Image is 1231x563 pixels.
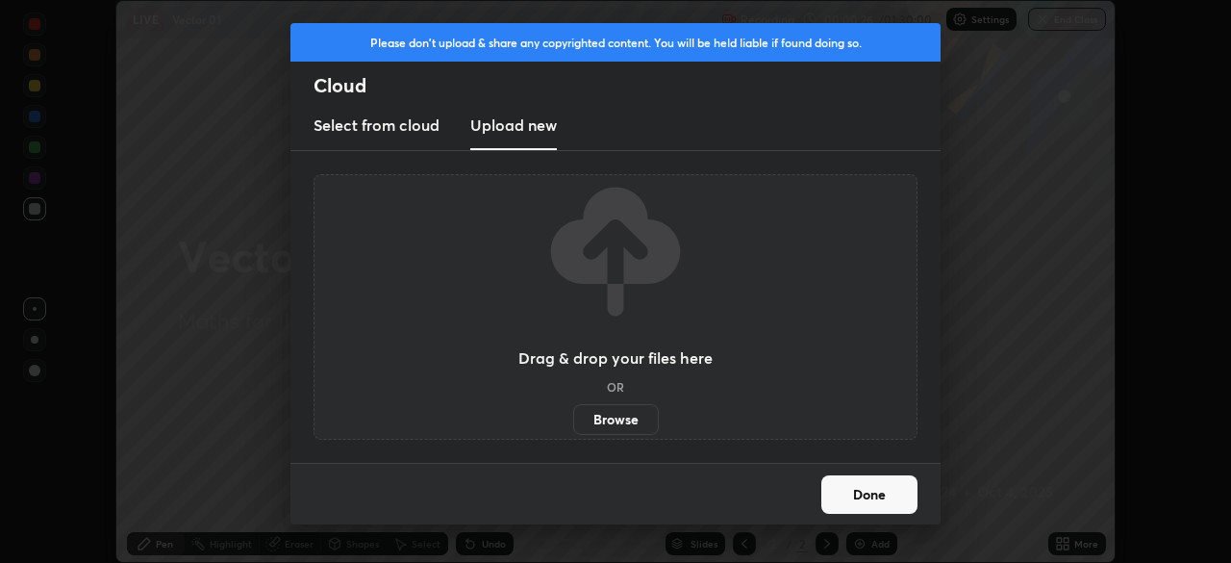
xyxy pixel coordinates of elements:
h5: OR [607,381,624,393]
h2: Cloud [314,73,941,98]
div: Please don't upload & share any copyrighted content. You will be held liable if found doing so. [290,23,941,62]
h3: Select from cloud [314,114,440,137]
h3: Upload new [470,114,557,137]
h3: Drag & drop your files here [518,350,713,366]
button: Done [821,475,917,514]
